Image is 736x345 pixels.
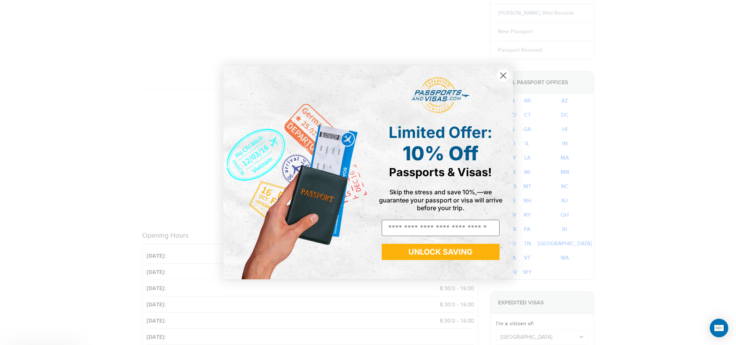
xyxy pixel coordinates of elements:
[389,123,492,142] span: Limited Offer:
[379,188,502,211] span: Skip the stress and save 10%,—we guarantee your passport or visa will arrive before your trip.
[403,142,478,165] span: 10% Off
[382,244,500,260] button: UNLOCK SAVING
[389,165,492,179] span: Passports & Visas!
[411,77,469,114] img: passports and visas
[223,66,368,279] img: de9cda0d-0715-46ca-9a25-073762a91ba7.png
[496,69,510,82] button: Close dialog
[710,319,728,337] div: Open Intercom Messenger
